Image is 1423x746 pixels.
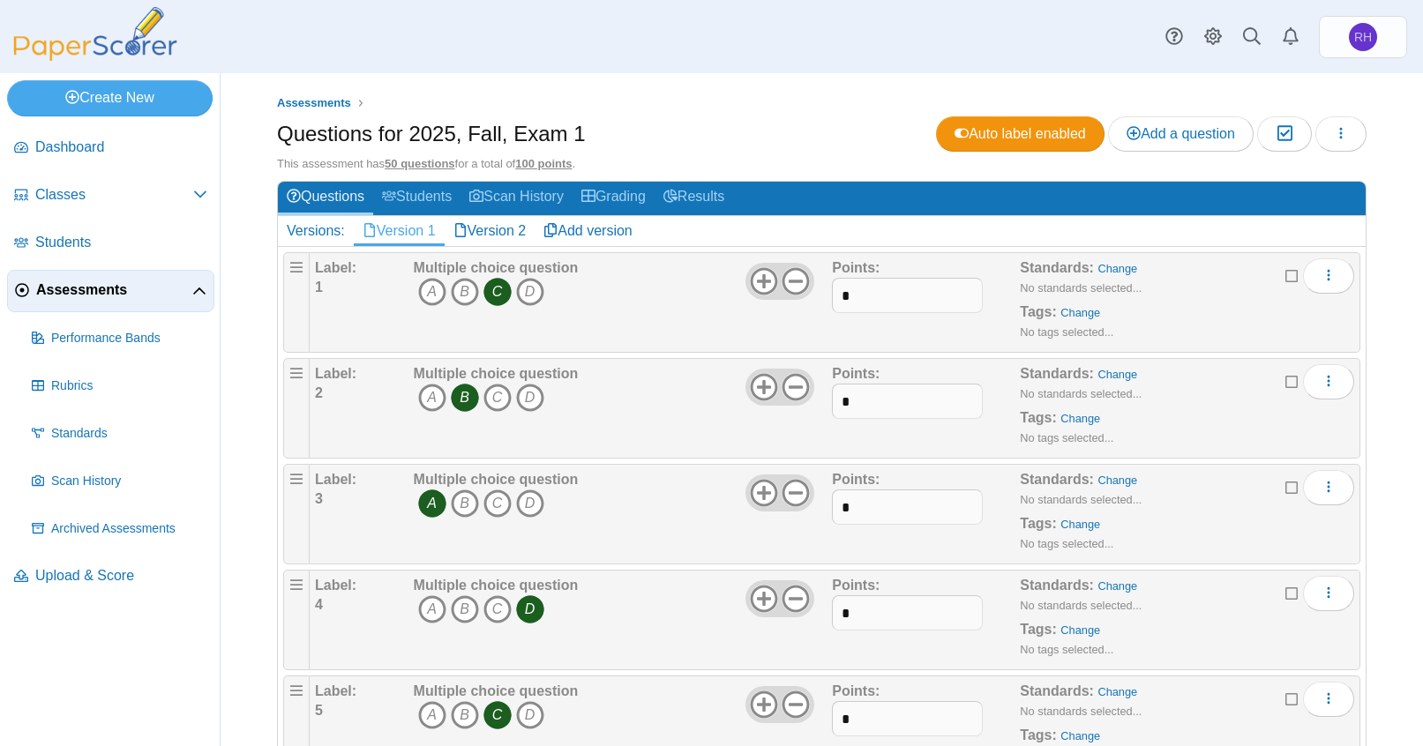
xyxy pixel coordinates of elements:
[278,182,373,214] a: Questions
[1020,387,1142,400] small: No standards selected...
[35,138,207,157] span: Dashboard
[315,366,356,381] b: Label:
[1303,364,1354,399] button: More options
[1097,474,1137,487] a: Change
[451,595,479,623] i: B
[955,126,1086,141] span: Auto label enabled
[277,156,1367,172] div: This assessment has for a total of .
[7,127,214,169] a: Dashboard
[414,683,579,698] b: Multiple choice question
[832,578,880,593] b: Points:
[315,472,356,487] b: Label:
[515,157,572,170] u: 100 points
[1060,623,1100,637] a: Change
[573,182,655,214] a: Grading
[1020,260,1094,275] b: Standards:
[1020,410,1056,425] b: Tags:
[315,703,323,718] b: 5
[7,7,183,61] img: PaperScorer
[283,358,310,459] div: Drag handle
[1060,412,1100,425] a: Change
[418,489,446,518] i: A
[1097,579,1137,593] a: Change
[832,366,880,381] b: Points:
[315,491,323,506] b: 3
[451,701,479,729] i: B
[283,570,310,670] div: Drag handle
[1060,518,1100,531] a: Change
[936,116,1105,152] a: Auto label enabled
[7,222,214,265] a: Students
[1060,729,1100,742] a: Change
[283,464,310,564] div: Drag handle
[1020,599,1142,612] small: No standards selected...
[1020,727,1056,742] b: Tags:
[414,260,579,275] b: Multiple choice question
[373,182,461,214] a: Students
[35,185,193,205] span: Classes
[1303,470,1354,505] button: More options
[25,413,214,455] a: Standards
[315,578,356,593] b: Label:
[1097,262,1137,275] a: Change
[516,384,544,412] i: D
[385,157,454,170] u: 50 questions
[7,270,214,312] a: Assessments
[1020,578,1094,593] b: Standards:
[1303,576,1354,611] button: More options
[1020,472,1094,487] b: Standards:
[832,683,880,698] b: Points:
[315,260,356,275] b: Label:
[418,701,446,729] i: A
[1349,23,1377,51] span: Rich Holland
[25,317,214,360] a: Performance Bands
[315,385,323,400] b: 2
[1020,493,1142,506] small: No standards selected...
[273,93,356,115] a: Assessments
[1127,126,1235,141] span: Add a question
[283,252,310,353] div: Drag handle
[315,280,323,295] b: 1
[483,489,512,518] i: C
[516,701,544,729] i: D
[1097,368,1137,381] a: Change
[418,278,446,306] i: A
[7,556,214,598] a: Upload & Score
[1020,622,1056,637] b: Tags:
[832,472,880,487] b: Points:
[51,377,207,395] span: Rubrics
[51,473,207,490] span: Scan History
[1060,306,1100,319] a: Change
[414,366,579,381] b: Multiple choice question
[25,508,214,550] a: Archived Assessments
[483,384,512,412] i: C
[354,216,445,246] a: Version 1
[451,384,479,412] i: B
[278,216,354,246] div: Versions:
[51,330,207,347] span: Performance Bands
[1303,682,1354,717] button: More options
[451,489,479,518] i: B
[1020,705,1142,718] small: No standards selected...
[36,280,192,300] span: Assessments
[25,460,214,503] a: Scan History
[414,578,579,593] b: Multiple choice question
[1303,258,1354,294] button: More options
[1020,516,1056,531] b: Tags:
[315,597,323,612] b: 4
[655,182,733,214] a: Results
[1020,683,1094,698] b: Standards:
[516,278,544,306] i: D
[1271,18,1310,56] a: Alerts
[483,701,512,729] i: C
[1108,116,1254,152] a: Add a question
[418,384,446,412] i: A
[35,566,207,586] span: Upload & Score
[535,216,641,246] a: Add version
[1020,325,1113,339] small: No tags selected...
[516,489,544,518] i: D
[832,260,880,275] b: Points:
[25,365,214,407] a: Rubrics
[461,182,573,214] a: Scan History
[35,233,207,252] span: Students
